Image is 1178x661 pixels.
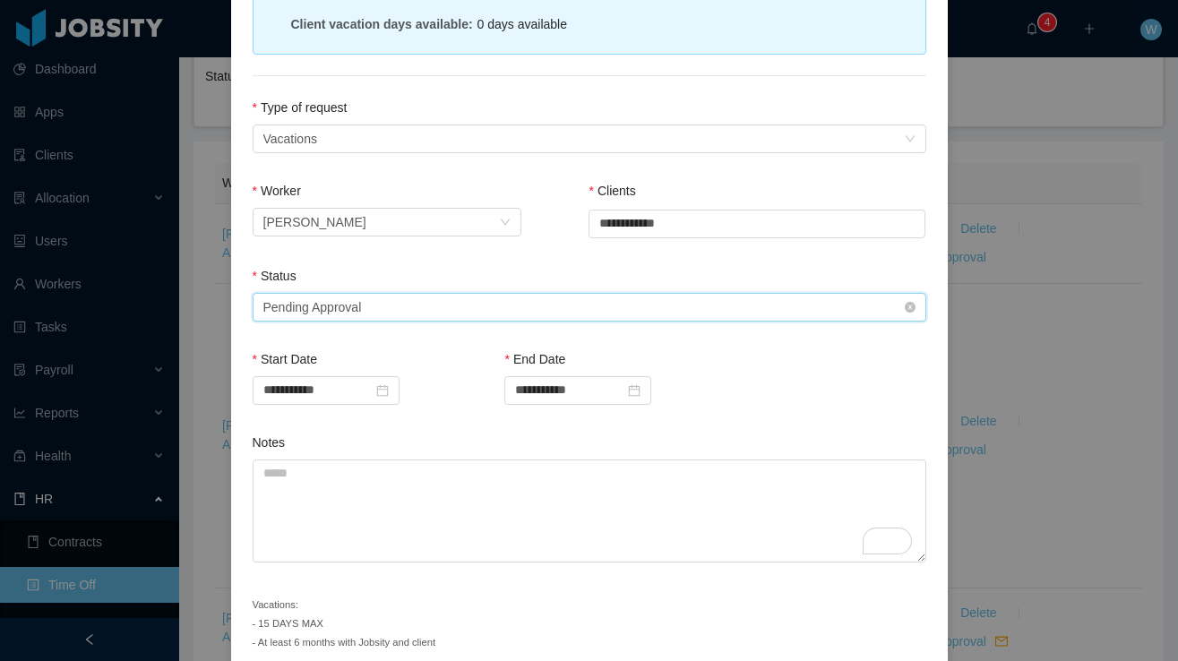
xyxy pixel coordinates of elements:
[291,17,473,31] strong: Client vacation days available :
[253,599,436,648] small: Vacations: - 15 DAYS MAX - At least 6 months with Jobsity and client
[376,384,389,397] i: icon: calendar
[253,352,317,366] label: Start Date
[253,269,297,283] label: Status
[589,184,635,198] label: Clients
[253,435,286,450] label: Notes
[253,184,301,198] label: Worker
[628,384,641,397] i: icon: calendar
[905,302,916,313] i: icon: close-circle
[263,209,366,236] div: Alexander Quiceno
[253,100,348,115] label: Type of request
[263,125,317,152] div: Vacations
[504,352,565,366] label: End Date
[253,459,926,562] textarea: To enrich screen reader interactions, please activate Accessibility in Grammarly extension settings
[263,294,362,321] div: Pending Approval
[477,17,567,31] span: 0 days available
